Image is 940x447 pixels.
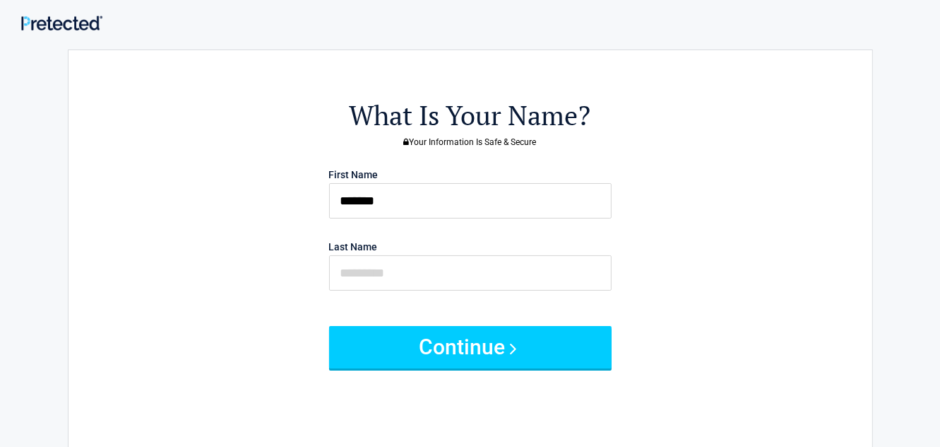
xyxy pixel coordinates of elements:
label: First Name [329,170,379,180]
img: Main Logo [21,16,102,30]
button: Continue [329,326,612,368]
h2: What Is Your Name? [146,98,795,134]
label: Last Name [329,242,378,252]
h3: Your Information Is Safe & Secure [146,138,795,146]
